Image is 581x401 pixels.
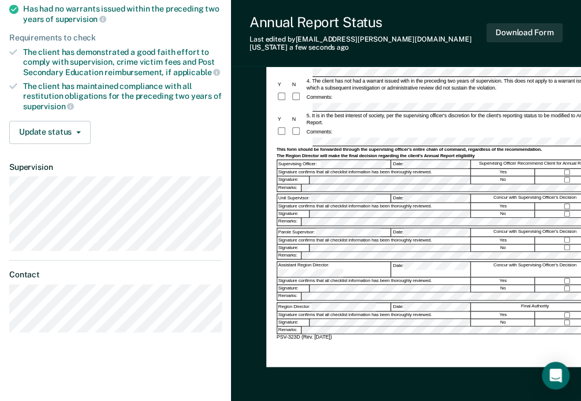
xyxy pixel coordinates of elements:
[9,270,222,280] dt: Contact
[471,169,535,176] div: Yes
[289,43,349,51] span: a few seconds ago
[55,14,106,24] span: supervision
[277,262,392,277] div: Assistant Region Director:
[306,128,334,135] div: Comments:
[392,228,471,236] div: Date:
[471,203,535,210] div: Yes
[277,244,310,251] div: Signature:
[249,14,486,31] div: Annual Report Status
[306,94,334,101] div: Comments:
[277,303,392,311] div: Region Director:
[542,362,569,389] div: Open Intercom Messenger
[486,23,563,42] button: Download Form
[277,326,301,333] div: Remarks:
[291,116,306,122] div: N
[277,169,471,176] div: Signature confirms that all checklist information has been thoroughly reviewed.
[9,121,91,144] button: Update status
[277,184,301,191] div: Remarks:
[471,237,535,244] div: Yes
[277,160,392,168] div: Supervising Officer:
[392,194,471,202] div: Date:
[277,176,310,183] div: Signature:
[277,311,471,318] div: Signature confirms that all checklist information has been thoroughly reviewed.
[471,319,535,326] div: No
[9,33,222,43] div: Requirements to check
[277,252,301,259] div: Remarks:
[277,292,301,299] div: Remarks:
[23,4,222,24] div: Has had no warrants issued within the preceding two years of
[277,319,310,326] div: Signature:
[23,47,222,77] div: The client has demonstrated a good faith effort to comply with supervision, crime victim fees and...
[23,102,74,111] span: supervision
[471,285,535,292] div: No
[291,81,306,88] div: N
[277,285,310,292] div: Signature:
[277,228,392,236] div: Parole Supervisor:
[277,203,471,210] div: Signature confirms that all checklist information has been thoroughly reviewed.
[471,176,535,183] div: No
[277,116,291,122] div: Y
[249,35,486,52] div: Last edited by [EMAIL_ADDRESS][PERSON_NAME][DOMAIN_NAME][US_STATE]
[392,262,471,277] div: Date:
[471,311,535,318] div: Yes
[173,68,220,77] span: applicable
[277,210,310,217] div: Signature:
[277,81,291,88] div: Y
[277,218,301,225] div: Remarks:
[277,194,392,202] div: Unit Supervisor:
[392,303,471,311] div: Date:
[23,81,222,111] div: The client has maintained compliance with all restitution obligations for the preceding two years of
[471,244,535,251] div: No
[9,162,222,172] dt: Supervision
[277,237,471,244] div: Signature confirms that all checklist information has been thoroughly reviewed.
[392,160,471,168] div: Date:
[471,277,535,284] div: Yes
[277,277,471,284] div: Signature confirms that all checklist information has been thoroughly reviewed.
[471,210,535,217] div: No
